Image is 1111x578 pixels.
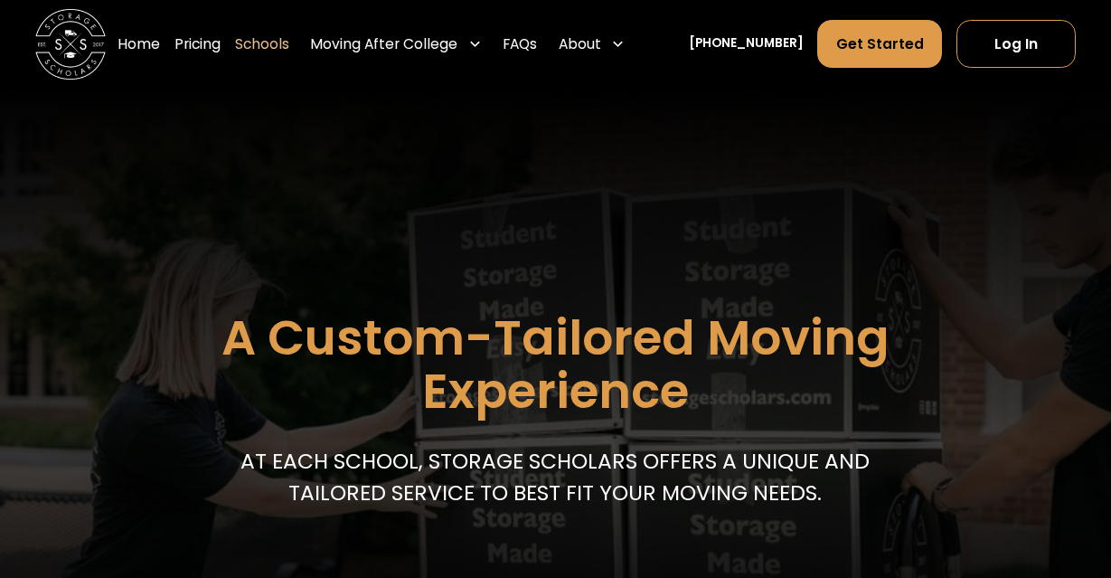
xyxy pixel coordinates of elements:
div: Moving After College [303,19,489,68]
img: Storage Scholars main logo [35,9,106,80]
a: Home [118,19,160,68]
h1: A Custom-Tailored Moving Experience [134,312,978,419]
a: Get Started [817,20,942,68]
p: At each school, storage scholars offers a unique and tailored service to best fit your Moving needs. [235,445,877,508]
a: Log In [956,20,1076,68]
a: home [35,9,106,80]
a: Schools [235,19,289,68]
div: About [551,19,633,68]
div: About [559,33,601,54]
a: FAQs [503,19,537,68]
a: [PHONE_NUMBER] [689,34,804,52]
div: Moving After College [310,33,457,54]
a: Pricing [174,19,221,68]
